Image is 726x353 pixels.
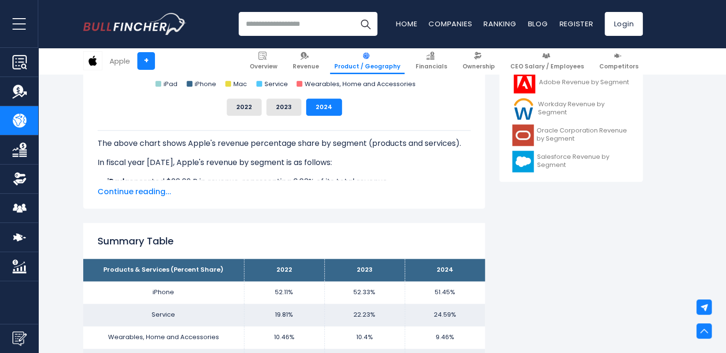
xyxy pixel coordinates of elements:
[512,124,534,146] img: ORCL logo
[83,13,187,35] img: Bullfincher logo
[227,99,262,116] button: 2022
[538,100,630,117] span: Workday Revenue by Segment
[506,48,588,74] a: CEO Salary / Employees
[539,78,629,87] span: Adobe Revenue by Segment
[324,326,405,349] td: 10.4%
[405,281,485,304] td: 51.45%
[462,63,495,70] span: Ownership
[353,12,377,36] button: Search
[512,72,536,93] img: ADBE logo
[416,63,447,70] span: Financials
[245,48,282,74] a: Overview
[559,19,593,29] a: Register
[83,13,186,35] a: Go to homepage
[98,176,471,188] li: generated $26.69 B in revenue, representing 6.83% of its total revenue.
[330,48,405,74] a: Product / Geography
[110,55,130,66] div: Apple
[506,148,636,175] a: Salesforce Revenue by Segment
[599,63,638,70] span: Competitors
[84,52,102,70] img: AAPL logo
[484,19,516,29] a: Ranking
[411,48,451,74] a: Financials
[250,63,277,70] span: Overview
[244,259,324,281] th: 2022
[324,281,405,304] td: 52.33%
[244,326,324,349] td: 10.46%
[266,99,301,116] button: 2023
[605,12,643,36] a: Login
[306,99,342,116] button: 2024
[98,186,471,198] span: Continue reading...
[537,127,630,143] span: Oracle Corporation Revenue by Segment
[98,138,471,149] p: The above chart shows Apple's revenue percentage share by segment (products and services).
[595,48,643,74] a: Competitors
[305,79,416,88] text: Wearables, Home and Accessories
[244,281,324,304] td: 52.11%
[334,63,400,70] span: Product / Geography
[107,176,124,187] b: iPad
[12,172,27,186] img: Ownership
[83,281,244,304] td: iPhone
[506,69,636,96] a: Adobe Revenue by Segment
[83,304,244,326] td: Service
[195,79,216,88] text: iPhone
[510,63,584,70] span: CEO Salary / Employees
[405,304,485,326] td: 24.59%
[506,122,636,148] a: Oracle Corporation Revenue by Segment
[324,304,405,326] td: 22.23%
[293,63,319,70] span: Revenue
[405,259,485,281] th: 2024
[137,52,155,70] a: +
[83,259,244,281] th: Products & Services (Percent Share)
[396,19,417,29] a: Home
[164,79,177,88] text: iPad
[512,151,534,172] img: CRM logo
[233,79,247,88] text: Mac
[429,19,472,29] a: Companies
[98,157,471,168] p: In fiscal year [DATE], Apple's revenue by segment is as follows:
[537,153,630,169] span: Salesforce Revenue by Segment
[458,48,499,74] a: Ownership
[98,130,471,279] div: The for Apple is the iPhone, which represents 51.45% of its total revenue. The for Apple is the i...
[324,259,405,281] th: 2023
[506,96,636,122] a: Workday Revenue by Segment
[83,326,244,349] td: Wearables, Home and Accessories
[512,98,535,120] img: WDAY logo
[98,234,471,248] h2: Summary Table
[405,326,485,349] td: 9.46%
[528,19,548,29] a: Blog
[244,304,324,326] td: 19.81%
[288,48,323,74] a: Revenue
[264,79,288,88] text: Service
